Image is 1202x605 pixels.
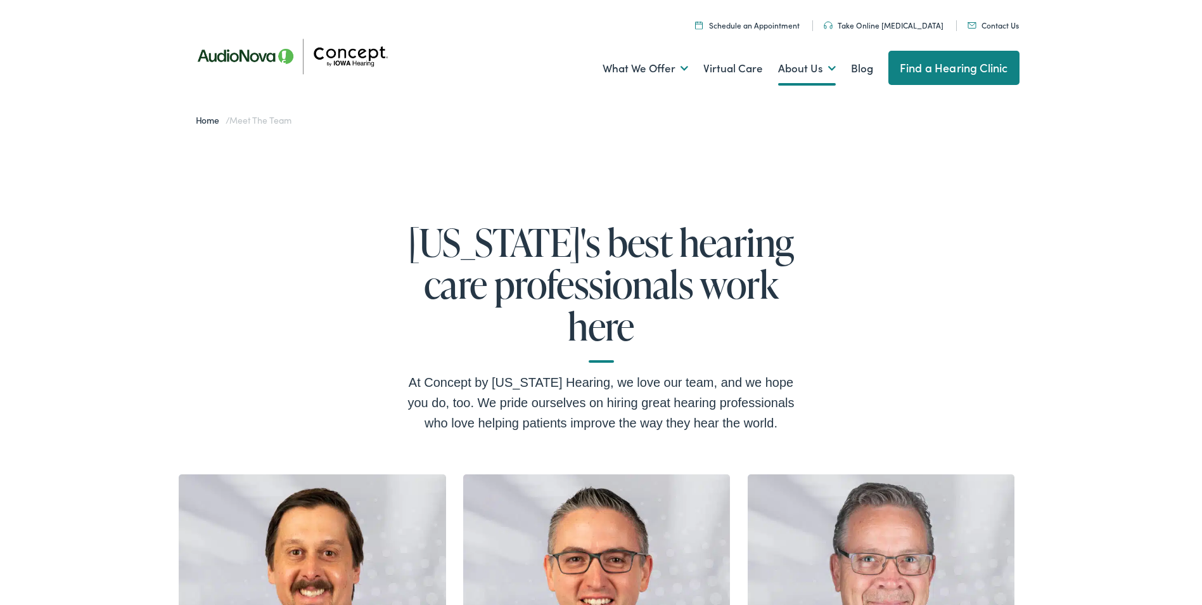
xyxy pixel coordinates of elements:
a: Blog [851,45,873,92]
img: A calendar icon to schedule an appointment at Concept by Iowa Hearing. [695,21,703,29]
a: Virtual Care [703,45,763,92]
a: Schedule an Appointment [695,20,800,30]
a: Take Online [MEDICAL_DATA] [824,20,943,30]
a: Home [196,114,226,126]
img: utility icon [968,22,976,29]
h1: [US_STATE]'s best hearing care professionals work here [399,221,804,363]
span: Meet the Team [229,114,291,126]
div: At Concept by [US_STATE] Hearing, we love our team, and we hope you do, too. We pride ourselves o... [399,372,804,433]
span: / [196,114,291,126]
img: utility icon [824,22,833,29]
a: Contact Us [968,20,1019,30]
a: What We Offer [603,45,688,92]
a: Find a Hearing Clinic [888,51,1020,85]
a: About Us [778,45,836,92]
